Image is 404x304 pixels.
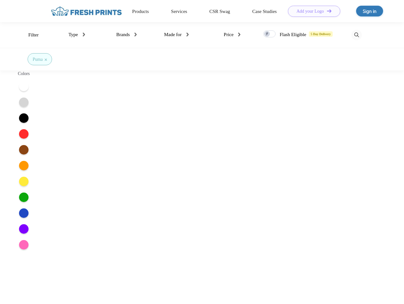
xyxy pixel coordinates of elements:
[218,32,229,37] span: Price
[351,30,362,40] img: desktop_search.svg
[81,33,84,36] img: dropdown.png
[28,31,41,39] div: Filter
[132,33,134,36] img: dropdown.png
[305,9,338,14] div: Add your Logo
[306,31,334,37] span: 5 Day Delivery
[275,32,303,37] span: Flash Eligible
[66,32,77,37] span: Type
[112,32,127,37] span: Brands
[356,6,383,16] a: Sign in
[341,9,345,13] img: DT
[33,56,45,63] div: Puma
[121,9,143,14] a: Products
[158,32,178,37] span: Made for
[234,33,236,36] img: dropdown.png
[166,9,187,14] a: Services
[12,70,36,77] div: Colors
[38,6,112,17] img: fo%20logo%202.webp
[47,59,49,61] img: filter_cancel.svg
[209,9,233,14] a: CSR Swag
[363,8,376,15] div: Sign in
[183,33,185,36] img: dropdown.png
